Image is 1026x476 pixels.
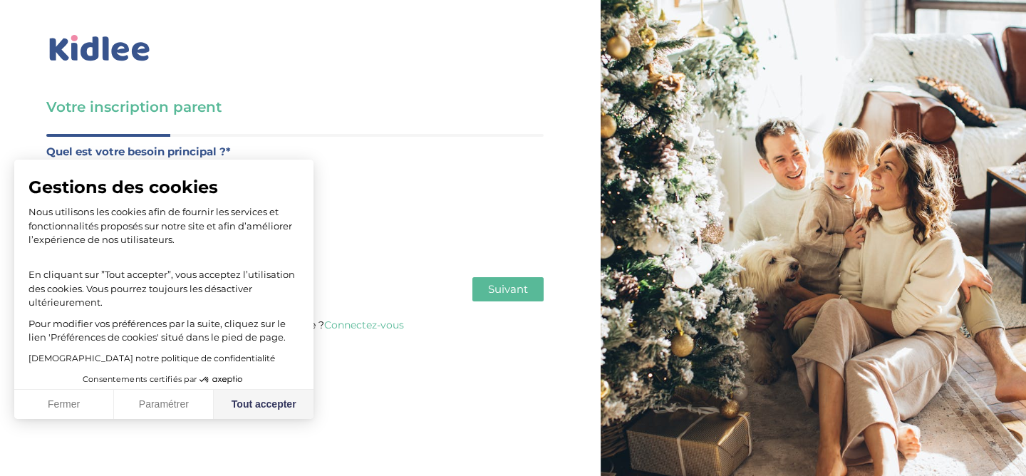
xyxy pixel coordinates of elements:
p: En cliquant sur ”Tout accepter”, vous acceptez l’utilisation des cookies. Vous pourrez toujours l... [28,254,299,310]
label: Quel est votre besoin principal ?* [46,143,544,161]
span: Suivant [488,282,528,296]
svg: Axeptio [199,358,242,401]
a: [DEMOGRAPHIC_DATA] notre politique de confidentialité [28,353,275,363]
button: Tout accepter [214,390,313,420]
img: logo_kidlee_bleu [46,32,153,65]
button: Suivant [472,277,544,301]
p: Nous utilisons les cookies afin de fournir les services et fonctionnalités proposés sur notre sit... [28,205,299,247]
a: Connectez-vous [324,319,404,331]
button: Consentements certifiés par [76,371,252,389]
p: Pour modifier vos préférences par la suite, cliquez sur le lien 'Préférences de cookies' situé da... [28,317,299,345]
h3: Votre inscription parent [46,97,544,117]
button: Fermer [14,390,114,420]
button: Paramétrer [114,390,214,420]
span: Consentements certifiés par [83,376,197,383]
span: Gestions des cookies [28,177,299,198]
